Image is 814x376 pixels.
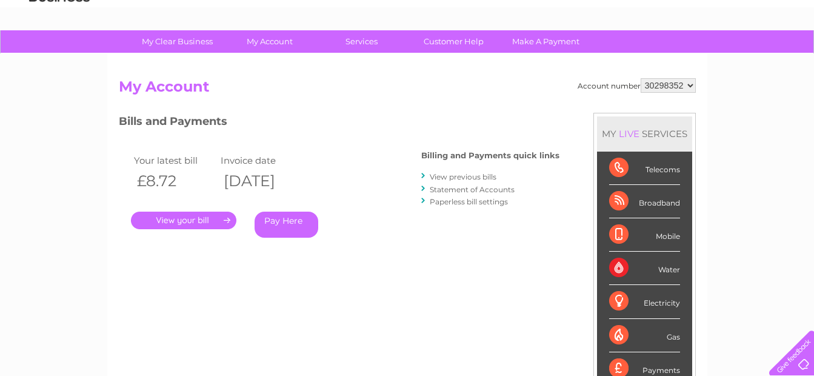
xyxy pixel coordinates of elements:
[430,172,496,181] a: View previous bills
[609,185,680,218] div: Broadband
[609,152,680,185] div: Telecoms
[601,52,624,61] a: Water
[616,128,642,139] div: LIVE
[609,319,680,352] div: Gas
[218,169,305,193] th: [DATE]
[430,185,515,194] a: Statement of Accounts
[709,52,726,61] a: Blog
[597,116,692,151] div: MY SERVICES
[609,218,680,252] div: Mobile
[665,52,701,61] a: Telecoms
[430,197,508,206] a: Paperless bill settings
[421,151,559,160] h4: Billing and Payments quick links
[578,78,696,93] div: Account number
[631,52,658,61] a: Energy
[121,7,694,59] div: Clear Business is a trading name of Verastar Limited (registered in [GEOGRAPHIC_DATA] No. 3667643...
[119,78,696,101] h2: My Account
[585,6,669,21] a: 0333 014 3131
[119,113,559,134] h3: Bills and Payments
[733,52,763,61] a: Contact
[609,285,680,318] div: Electricity
[496,30,596,53] a: Make A Payment
[131,169,218,193] th: £8.72
[774,52,802,61] a: Log out
[218,152,305,169] td: Invoice date
[127,30,227,53] a: My Clear Business
[131,212,236,229] a: .
[312,30,412,53] a: Services
[28,32,90,69] img: logo.png
[219,30,319,53] a: My Account
[255,212,318,238] a: Pay Here
[131,152,218,169] td: Your latest bill
[609,252,680,285] div: Water
[404,30,504,53] a: Customer Help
